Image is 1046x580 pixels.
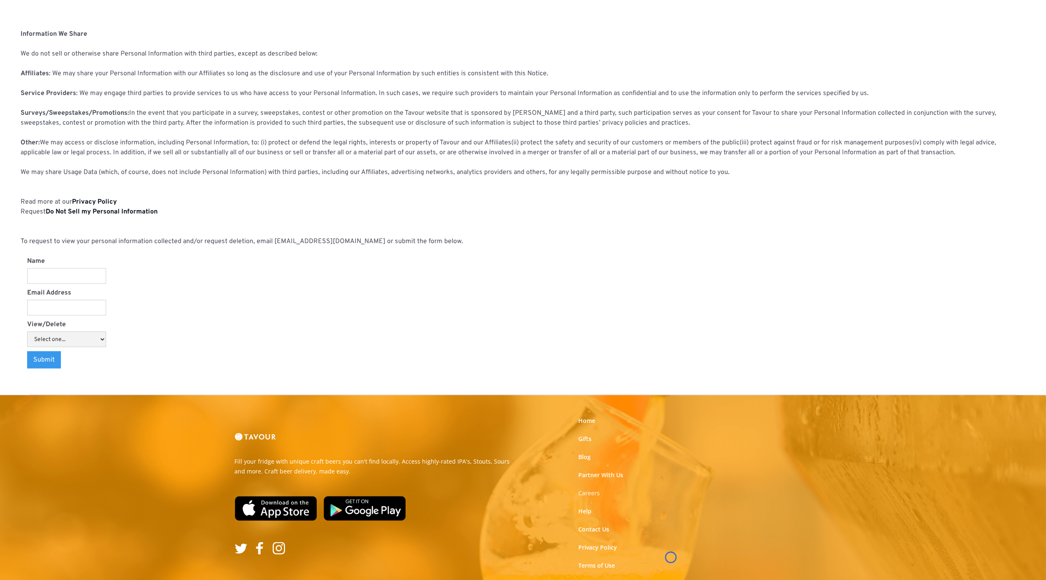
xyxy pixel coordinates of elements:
a: Partner With Us [578,471,623,479]
label: Name [27,256,106,266]
a: Gifts [578,435,591,443]
a: Home [578,417,595,425]
a: Privacy Policy [72,198,117,206]
strong: Information We Share ‍ [21,30,87,38]
strong: Affiliates [21,70,49,78]
label: Email Address [27,288,106,298]
strong: Surveys/Sweepstakes/Promotions: [21,109,129,117]
strong: Other: [21,139,40,147]
a: Do Not Sell my Personal Information [46,208,158,216]
p: Fill your fridge with unique craft beers you can't find locally. Access highly-rated IPA's, Stout... [235,457,517,476]
a: Help [578,507,591,515]
a: Privacy Policy [578,543,617,552]
a: Contact Us [578,525,609,534]
a: Terms of Use [578,561,615,570]
a: Blog [578,453,591,461]
form: View/delete my PI [27,256,106,369]
a: Careers [578,489,600,497]
input: Submit [27,351,61,369]
label: View/Delete [27,320,106,329]
strong: Service Providers [21,89,76,97]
